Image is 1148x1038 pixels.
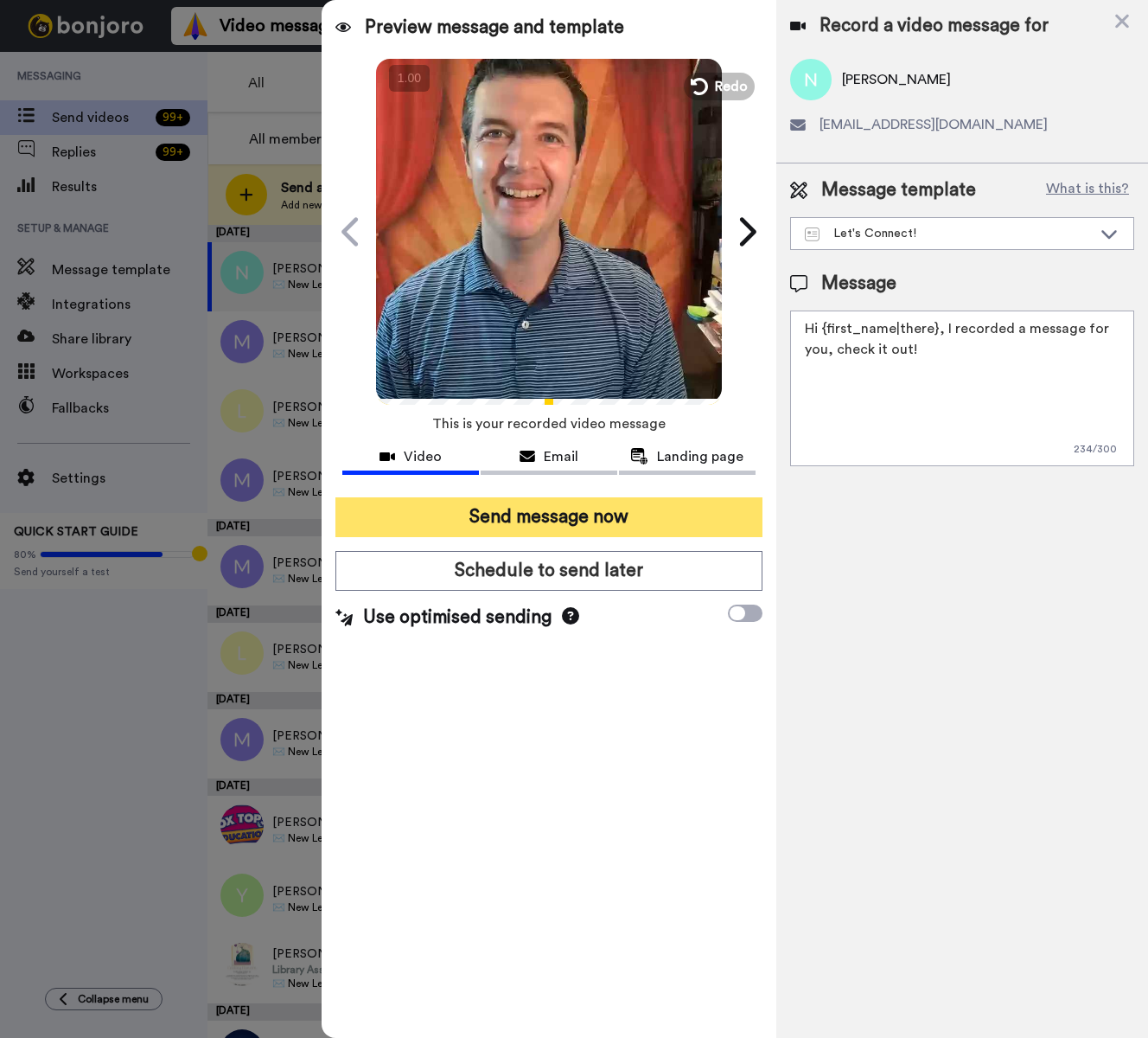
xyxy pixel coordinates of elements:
span: This is your recorded video message [432,405,666,443]
span: Email [544,446,578,467]
span: Video [404,446,442,467]
span: Message [821,271,896,297]
span: [EMAIL_ADDRESS][DOMAIN_NAME] [820,114,1048,135]
div: Let's Connect! [805,225,1092,242]
button: Send message now [335,497,762,537]
textarea: Hi {first_name|there}, I recorded a message for you, check it out! [790,311,1134,466]
button: Schedule to send later [335,551,762,591]
button: What is this? [1041,177,1134,203]
span: Use optimised sending [363,605,552,631]
img: Message-temps.svg [805,227,820,241]
span: Message template [821,177,976,203]
span: Landing page [657,446,743,467]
